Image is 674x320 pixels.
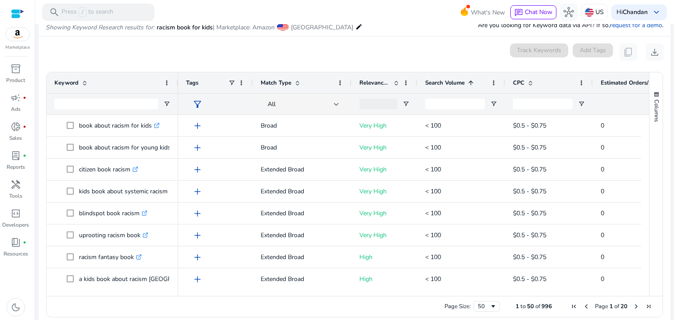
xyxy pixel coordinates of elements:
[359,139,409,156] p: Very High
[425,253,441,261] span: < 100
[425,209,441,217] span: < 100
[601,209,604,217] span: 0
[583,303,590,310] div: Previous Page
[79,226,148,244] p: uprooting racism book
[359,248,409,266] p: High
[79,182,176,200] p: kids book about systemic racism
[192,121,203,131] span: add
[5,44,30,51] p: Marketplace
[7,163,25,171] p: Reports
[261,79,291,87] span: Match Type
[425,143,441,152] span: < 100
[261,248,344,266] p: Extended Broad
[609,302,613,310] span: 1
[192,230,203,241] span: add
[359,79,390,87] span: Relevance Score
[261,270,344,288] p: Extended Broad
[359,226,409,244] p: Very High
[617,9,648,15] p: Hi
[425,231,441,239] span: < 100
[359,160,409,178] p: Very High
[192,164,203,175] span: add
[563,7,574,18] span: hub
[601,143,604,152] span: 0
[601,79,653,87] span: Estimated Orders/Month
[560,4,577,21] button: hub
[425,99,485,109] input: Search Volume Filter Input
[473,301,500,312] div: Page Size
[11,105,21,113] p: Ads
[11,64,21,74] span: inventory_2
[79,160,138,178] p: citizen book racism
[578,100,585,107] button: Open Filter Menu
[359,182,409,200] p: Very High
[4,250,28,258] p: Resources
[23,154,26,157] span: fiber_manual_record
[192,274,203,284] span: add
[513,275,546,283] span: $0.5 - $0.75
[11,237,21,248] span: book_4
[620,302,627,310] span: 20
[471,5,505,20] span: What's New
[163,100,170,107] button: Open Filter Menu
[79,139,179,156] p: book about racism for young kids
[646,43,663,61] button: download
[478,302,490,310] div: 50
[6,76,25,84] p: Product
[9,134,22,142] p: Sales
[11,302,21,313] span: dark_mode
[510,5,556,19] button: chatChat Now
[652,100,660,122] span: Columns
[186,79,198,87] span: Tags
[516,302,519,310] span: 1
[11,121,21,132] span: donut_small
[425,79,465,87] span: Search Volume
[525,8,552,16] span: Chat Now
[527,302,534,310] span: 50
[261,204,344,222] p: Extended Broad
[192,252,203,263] span: add
[46,23,154,32] i: Showing Keyword Research results for:
[359,270,409,288] p: High
[11,208,21,219] span: code_blocks
[79,7,86,17] span: /
[633,303,640,310] div: Next Page
[79,204,147,222] p: blindspot book racism
[649,47,660,57] span: download
[54,79,79,87] span: Keyword
[513,79,524,87] span: CPC
[614,302,619,310] span: of
[261,160,344,178] p: Extended Broad
[425,275,441,283] span: < 100
[585,8,594,17] img: us.svg
[79,270,219,288] p: a kids book about racism [GEOGRAPHIC_DATA]
[402,100,409,107] button: Open Filter Menu
[425,121,441,130] span: < 100
[23,125,26,128] span: fiber_manual_record
[541,302,552,310] span: 996
[6,28,29,41] img: amazon.svg
[651,7,662,18] span: keyboard_arrow_down
[359,204,409,222] p: Very High
[535,302,540,310] span: of
[425,187,441,196] span: < 100
[425,165,441,174] span: < 100
[79,248,142,266] p: racism fantasy book
[513,165,546,174] span: $0.5 - $0.75
[601,121,604,130] span: 0
[192,142,203,153] span: add
[645,303,652,310] div: Last Page
[359,117,409,135] p: Very High
[157,23,213,32] span: racism book for kids
[2,221,29,229] p: Developers
[490,100,497,107] button: Open Filter Menu
[213,23,275,32] span: | Marketplace: Amazon
[514,8,523,17] span: chat
[601,253,604,261] span: 0
[595,302,608,310] span: Page
[261,117,344,135] p: Broad
[49,7,60,18] span: search
[601,187,604,196] span: 0
[601,275,604,283] span: 0
[192,208,203,219] span: add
